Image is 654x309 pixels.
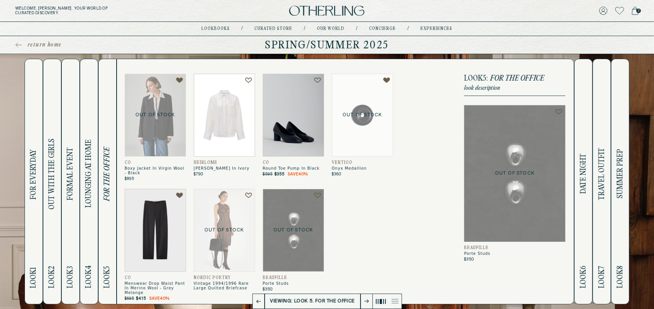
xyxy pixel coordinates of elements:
img: logo [289,6,364,16]
span: LOUNGING AT HOME [84,140,93,208]
span: Save 40 % [149,296,170,301]
p: Viewing: Look 5. FOR THE OFFICE [264,297,361,305]
span: Vintage 1994/1996 Rare Large Quilted Briefcase [194,281,255,291]
span: Vertigo [332,160,353,165]
span: SUMMER PREP [616,149,625,199]
span: Porte Studs [464,251,565,256]
a: experiences [421,27,453,31]
span: Beaufille [263,276,287,280]
button: Look6DATE NIGHT [574,59,593,304]
span: Menswear Drop Waist Pant In Merino Wool - Grey Melange [125,281,186,295]
span: Porte Studs [263,281,324,286]
span: OUT WITH THE GIRLS [48,139,56,210]
p: $415 [136,296,170,301]
p: Out of Stock [263,189,324,272]
span: return home [28,41,61,49]
a: concierge [369,27,396,31]
span: 2 [636,8,641,13]
span: Save 40 % [288,172,308,177]
a: return home [15,41,61,49]
a: lookbooks [202,27,230,31]
span: Look 1 [29,267,38,288]
span: Boxy Jacket In Virgin Wool - Black [125,166,186,175]
span: Look 6 [579,266,588,288]
span: $790 [194,172,203,177]
span: Round Toe Pump In Black [263,166,324,171]
span: Look 4 [84,265,93,288]
span: Look 5 [103,266,112,288]
span: Look 8 [616,266,625,288]
p: $355 [275,172,308,177]
a: Curated store [255,27,293,31]
a: Porte StudsOut of Stock [263,189,324,272]
button: Look8SUMMER PREP [611,59,629,304]
a: Boxy Jacket in Virgin Wool - BlackOut of Stock [125,74,186,157]
img: Menswear Drop Waist Pant in Merino Wool - Grey Melange [125,189,186,272]
span: Look 5 : [464,74,488,83]
span: $695 [125,296,134,301]
span: $595 [263,172,273,177]
span: Nordic Poetry [194,276,231,280]
span: FOR THE OFFICE [490,74,544,83]
span: Look 2 [48,266,56,288]
div: / [304,26,306,32]
span: Beaufille [464,246,489,250]
span: $360 [332,172,341,177]
h1: Spring/Summer 2025 [15,39,639,51]
span: [PERSON_NAME] In Ivory [194,166,255,171]
span: DATE NIGHT [579,154,588,194]
span: TRAVEL OUTFIT [598,148,606,200]
span: FOR EVERYDAY [29,150,38,200]
span: CO [263,160,269,165]
p: Out of Stock [194,189,255,272]
span: Onyx Medallion [332,166,393,171]
p: look description [464,85,565,92]
div: / [408,26,409,32]
button: Look2OUT WITH THE GIRLS [43,59,61,304]
span: CO [125,276,131,280]
a: 2 [632,5,639,16]
div: / [356,26,358,32]
button: Look4LOUNGING AT HOME [80,59,98,304]
a: Porte StudsOut of Stock [464,105,565,242]
span: Look 7 [598,266,606,288]
span: Look 3 [66,266,75,288]
span: $350 [263,287,273,292]
p: Out of Stock [125,74,186,157]
button: Look1FOR EVERYDAY [25,59,43,304]
button: Look5FOR THE OFFICE [98,59,117,304]
span: CO [125,160,131,165]
span: FOR THE OFFICE [103,147,112,201]
span: Heirlome [194,160,217,165]
img: Round Toe Pump in Black [263,74,324,157]
div: / [242,26,243,32]
span: $895 [125,177,134,181]
a: ONYX MEDALLIONOut of Stock [332,74,393,157]
a: Vintage 1994/1996 Rare Large Quilted BriefcaseOut of Stock [194,189,255,272]
button: Look7TRAVEL OUTFIT [593,59,611,304]
span: FORMAL EVENT [66,148,75,201]
h5: Welcome, [PERSON_NAME] . Your world of curated discovery. [15,6,202,15]
p: Out of Stock [464,105,565,242]
span: $350 [464,257,474,262]
button: Look3FORMAL EVENT [61,59,80,304]
a: Our world [317,27,345,31]
img: Francis Shirt in Ivory [194,74,255,157]
p: Out of Stock [332,74,393,157]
